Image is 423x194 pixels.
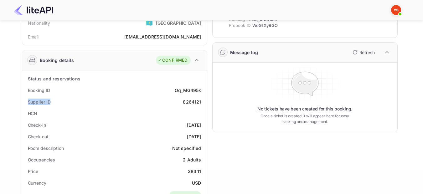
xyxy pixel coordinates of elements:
button: Refresh [349,47,377,57]
div: Supplier ID [28,99,51,105]
div: Occupancies [28,156,55,163]
div: 2 Adults [183,156,201,163]
div: Nationality [28,20,50,26]
div: USD [192,180,201,186]
span: WoGfXyBGO [252,23,278,29]
div: Not specified [172,145,201,151]
div: Booking ID [28,87,50,94]
img: Yandex Support [391,5,401,15]
div: Currency [28,180,46,186]
div: [DATE] [187,133,201,140]
div: 383.11 [188,168,201,175]
span: Prebook ID: [229,23,252,29]
div: HCN [28,110,38,117]
div: [EMAIL_ADDRESS][DOMAIN_NAME] [124,33,201,40]
img: LiteAPI Logo [14,5,53,15]
div: Email [28,33,39,40]
div: Room description [28,145,64,151]
div: Oq_MG495k [175,87,201,94]
p: Refresh [359,49,375,56]
div: Check-in [28,122,46,128]
div: [GEOGRAPHIC_DATA] [156,20,201,26]
div: CONFIRMED [157,57,187,64]
p: No tickets have been created for this booking. [257,106,353,112]
div: Price [28,168,39,175]
span: United States [146,17,153,28]
div: Check out [28,133,49,140]
div: Status and reservations [28,75,80,82]
div: [DATE] [187,122,201,128]
div: Message log [230,49,258,56]
p: Once a ticket is created, it will appear here for easy tracking and management. [255,113,354,125]
div: Booking details [40,57,74,64]
div: 8264121 [183,99,201,105]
